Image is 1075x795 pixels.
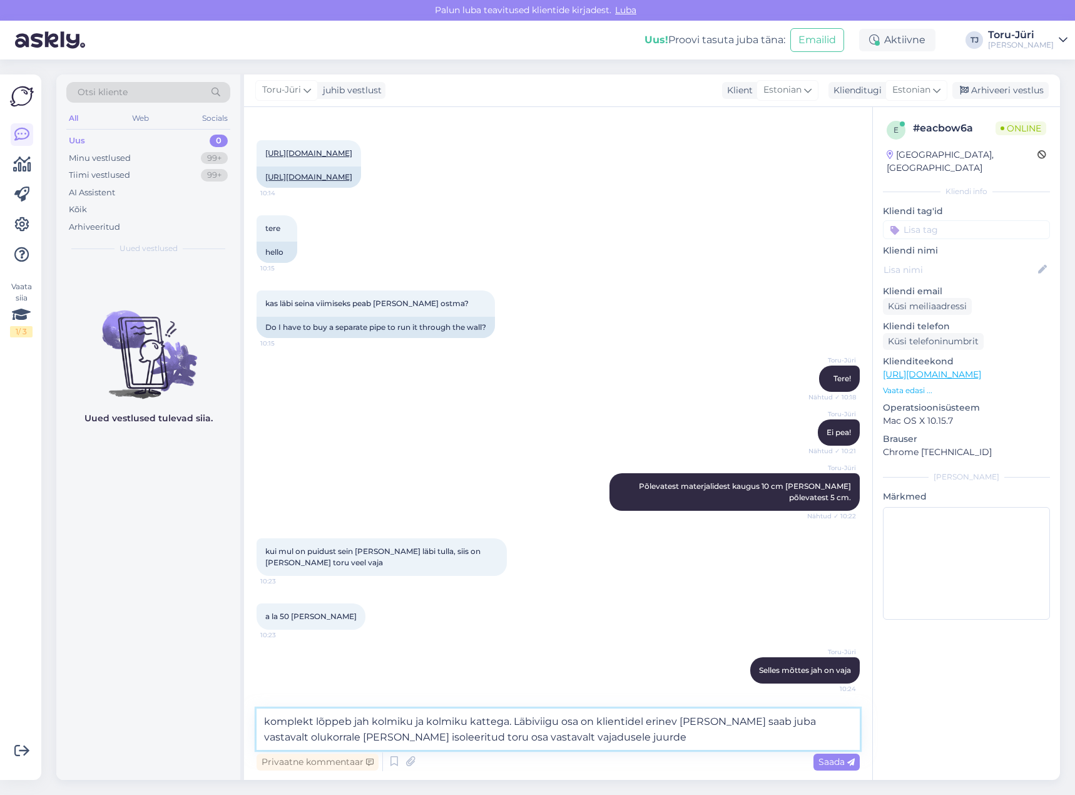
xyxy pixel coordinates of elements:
[809,356,856,365] span: Toru-Jüri
[827,428,851,437] span: Ei pea!
[257,242,297,263] div: hello
[952,82,1049,99] div: Arhiveeri vestlus
[318,84,382,97] div: juhib vestlust
[265,612,357,621] span: a la 50 [PERSON_NAME]
[809,409,856,419] span: Toru-Jüri
[130,110,151,126] div: Web
[883,369,981,380] a: [URL][DOMAIN_NAME]
[69,221,120,233] div: Arhiveeritud
[809,647,856,657] span: Toru-Jüri
[265,546,482,567] span: kui mul on puidust sein [PERSON_NAME] läbi tulla, siis on [PERSON_NAME] toru veel vaja
[883,285,1050,298] p: Kliendi email
[265,223,280,233] span: tere
[883,220,1050,239] input: Lisa tag
[10,281,33,337] div: Vaata siia
[257,317,495,338] div: Do I have to buy a separate pipe to run it through the wall?
[988,30,1067,50] a: Toru-Jüri[PERSON_NAME]
[818,756,855,767] span: Saada
[763,83,802,97] span: Estonian
[69,187,115,199] div: AI Assistent
[808,392,856,402] span: Nähtud ✓ 10:18
[988,40,1054,50] div: [PERSON_NAME]
[883,320,1050,333] p: Kliendi telefon
[859,29,935,51] div: Aktiivne
[69,169,130,182] div: Tiimi vestlused
[69,152,131,165] div: Minu vestlused
[257,754,379,771] div: Privaatne kommentaar
[260,188,307,198] span: 10:14
[883,244,1050,257] p: Kliendi nimi
[56,288,240,401] img: No chats
[887,148,1037,175] div: [GEOGRAPHIC_DATA], [GEOGRAPHIC_DATA]
[265,172,352,182] a: [URL][DOMAIN_NAME]
[201,152,228,165] div: 99+
[265,299,469,308] span: kas läbi seina viimiseks peab [PERSON_NAME] ostma?
[883,401,1050,414] p: Operatsioonisüsteem
[10,85,34,108] img: Askly Logo
[883,298,972,315] div: Küsi meiliaadressi
[66,110,81,126] div: All
[809,684,856,694] span: 10:24
[988,30,1054,40] div: Toru-Jüri
[611,4,640,16] span: Luba
[201,169,228,182] div: 99+
[644,34,668,46] b: Uus!
[759,665,851,675] span: Selles mõttes jah on vaja
[913,121,996,136] div: # eacbow6a
[790,28,844,52] button: Emailid
[84,412,213,425] p: Uued vestlused tulevad siia.
[883,471,1050,483] div: [PERSON_NAME]
[10,326,33,337] div: 1 / 3
[883,414,1050,428] p: Mac OS X 10.15.7
[260,339,307,348] span: 10:15
[260,577,307,586] span: 10:23
[883,433,1050,446] p: Brauser
[69,203,87,216] div: Kõik
[883,490,1050,503] p: Märkmed
[78,86,128,99] span: Otsi kliente
[69,135,85,147] div: Uus
[639,481,853,502] span: Põlevatest materjalidest kaugus 10 cm [PERSON_NAME] põlevatest 5 cm.
[883,355,1050,368] p: Klienditeekond
[200,110,230,126] div: Socials
[262,83,301,97] span: Toru-Jüri
[894,125,899,135] span: e
[808,446,856,456] span: Nähtud ✓ 10:21
[996,121,1046,135] span: Online
[807,511,856,521] span: Nähtud ✓ 10:22
[883,186,1050,197] div: Kliendi info
[210,135,228,147] div: 0
[892,83,930,97] span: Estonian
[883,446,1050,459] p: Chrome [TECHNICAL_ID]
[265,148,352,158] a: [URL][DOMAIN_NAME]
[260,630,307,640] span: 10:23
[883,333,984,350] div: Küsi telefoninumbrit
[120,243,178,254] span: Uued vestlused
[833,374,851,383] span: Tere!
[260,264,307,273] span: 10:15
[809,463,856,473] span: Toru-Jüri
[828,84,882,97] div: Klienditugi
[883,385,1050,396] p: Vaata edasi ...
[257,709,860,750] textarea: komplekt lõppeb jah kolmiku ja kolmiku kattega. Läbiviigu osa on klientidel erinev [PERSON_NAME] ...
[644,33,785,48] div: Proovi tasuta juba täna:
[884,263,1036,277] input: Lisa nimi
[722,84,753,97] div: Klient
[965,31,983,49] div: TJ
[883,205,1050,218] p: Kliendi tag'id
